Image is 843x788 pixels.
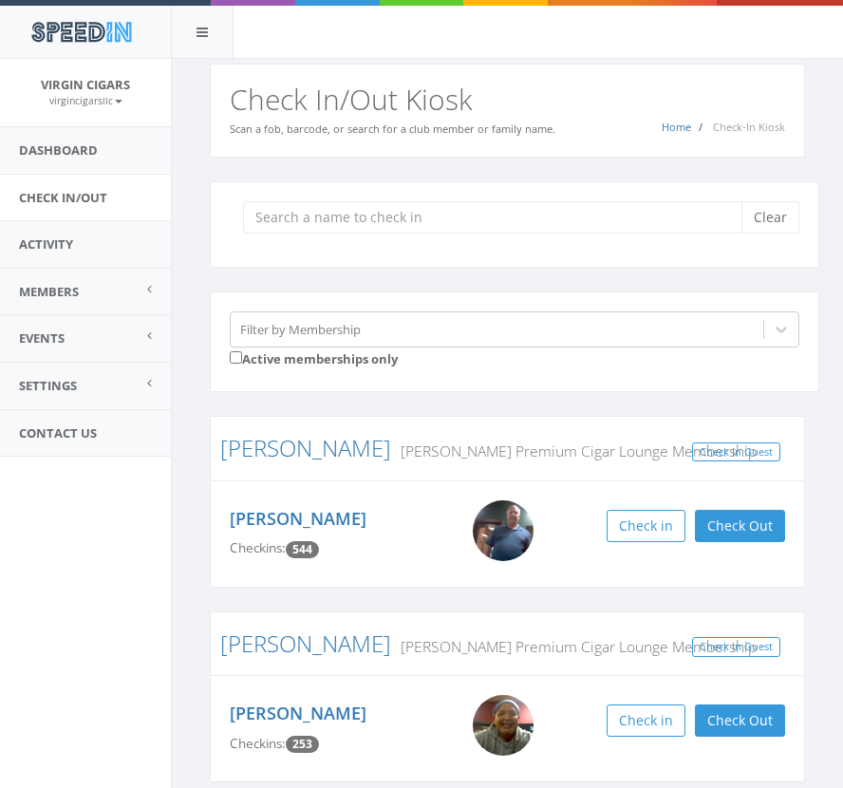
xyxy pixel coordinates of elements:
img: speedin_logo.png [22,14,140,49]
div: Filter by Membership [240,320,361,338]
label: Active memberships only [230,347,398,368]
span: Check-In Kiosk [713,120,785,134]
input: Search a name to check in [243,201,756,234]
span: Events [19,329,65,347]
span: Settings [19,377,77,394]
button: Check in [607,510,685,542]
small: virgincigarsllc [49,94,122,107]
a: Home [662,120,691,134]
span: Checkin count [286,736,319,753]
a: [PERSON_NAME] [220,628,391,659]
img: Keith_Johnson.png [473,695,534,756]
small: Scan a fob, barcode, or search for a club member or family name. [230,122,555,136]
span: Checkins: [230,539,286,556]
small: [PERSON_NAME] Premium Cigar Lounge Membership [391,636,757,657]
a: Check In Guest [692,637,780,657]
span: Contact Us [19,424,97,441]
a: [PERSON_NAME] [230,507,366,530]
button: Clear [741,201,799,234]
button: Check Out [695,704,785,737]
span: Checkins: [230,735,286,752]
a: virgincigarsllc [49,91,122,108]
a: [PERSON_NAME] [220,432,391,463]
a: Check In Guest [692,442,780,462]
input: Active memberships only [230,351,242,364]
img: Kevin_Howerton.png [473,500,534,561]
span: Members [19,283,79,300]
h2: Check In/Out Kiosk [230,84,785,115]
a: [PERSON_NAME] [230,702,366,724]
small: [PERSON_NAME] Premium Cigar Lounge Membership [391,441,757,461]
button: Check Out [695,510,785,542]
span: Checkin count [286,541,319,558]
button: Check in [607,704,685,737]
span: Virgin Cigars [41,76,130,93]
